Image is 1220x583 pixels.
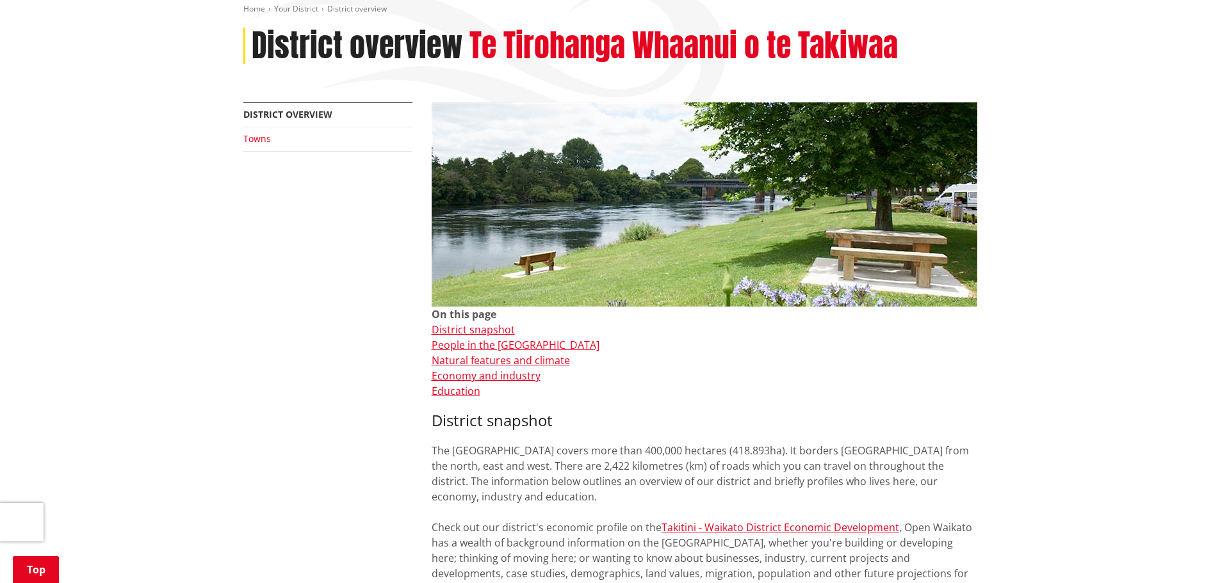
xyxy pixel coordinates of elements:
img: Ngaruawahia 0015 [432,102,977,307]
a: People in the [GEOGRAPHIC_DATA] [432,338,599,352]
a: District snapshot [432,323,515,337]
span: District overview [327,3,387,14]
a: Home [243,3,265,14]
a: Economy and industry [432,369,541,383]
h2: Te Tirohanga Whaanui o te Takiwaa [469,28,898,65]
a: Towns [243,132,271,145]
a: Education [432,384,480,398]
a: Top [13,556,59,583]
a: Takitini - Waikato District Economic Development [662,520,899,534]
nav: breadcrumb [243,4,977,15]
iframe: Messenger Launcher [1161,529,1207,575]
h3: District snapshot [432,411,977,430]
a: Your District [274,3,318,14]
a: District overview [243,108,332,120]
h1: District overview [252,28,462,65]
a: Natural features and climate [432,353,570,367]
strong: On this page [432,307,496,321]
